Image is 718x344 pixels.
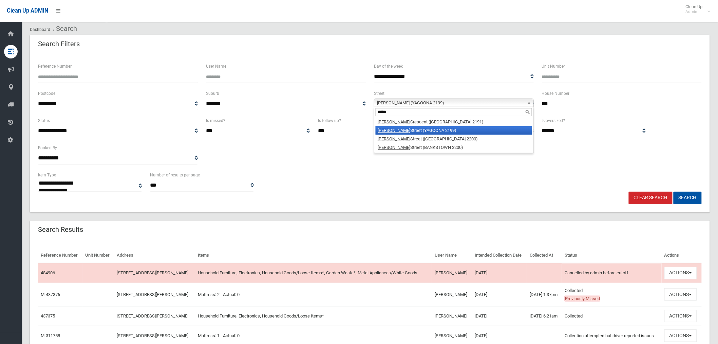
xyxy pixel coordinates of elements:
[378,128,410,133] em: [PERSON_NAME]
[472,306,527,326] td: [DATE]
[374,90,384,97] label: Street
[376,126,532,135] li: Street (YAGOONA 2199)
[38,63,72,70] label: Reference Number
[432,283,472,306] td: [PERSON_NAME]
[195,306,432,326] td: Household Furniture, Electronics, Household Goods/Loose Items*
[562,306,662,326] td: Collected
[206,90,219,97] label: Suburb
[527,283,562,306] td: [DATE] 1:37pm
[117,313,188,319] a: [STREET_ADDRESS][PERSON_NAME]
[472,283,527,306] td: [DATE]
[38,117,50,124] label: Status
[376,118,532,126] li: Crescent ([GEOGRAPHIC_DATA] 2191)
[664,329,697,342] button: Actions
[664,310,697,323] button: Actions
[565,296,600,302] span: Previously Missed
[117,292,188,297] a: [STREET_ADDRESS][PERSON_NAME]
[41,313,55,319] a: 437375
[117,270,188,275] a: [STREET_ADDRESS][PERSON_NAME]
[378,136,410,141] em: [PERSON_NAME]
[374,63,403,70] label: Day of the week
[472,263,527,283] td: [DATE]
[38,171,56,179] label: Item Type
[318,117,341,124] label: Is follow up?
[527,248,562,263] th: Collected At
[674,192,702,204] button: Search
[83,248,114,263] th: Unit Number
[114,248,195,263] th: Address
[378,145,410,150] em: [PERSON_NAME]
[38,90,55,97] label: Postcode
[41,292,60,297] a: M-437376
[527,306,562,326] td: [DATE] 6:21am
[378,119,410,124] em: [PERSON_NAME]
[432,248,472,263] th: User Name
[662,248,702,263] th: Actions
[562,248,662,263] th: Status
[30,223,91,236] header: Search Results
[51,22,77,35] li: Search
[377,99,525,107] span: [PERSON_NAME] (YAGOONA 2199)
[206,63,226,70] label: User Name
[542,90,570,97] label: House Number
[664,288,697,301] button: Actions
[41,270,55,275] a: 484906
[195,283,432,306] td: Mattress: 2 - Actual: 0
[195,263,432,283] td: Household Furniture, Electronics, Household Goods/Loose Items*, Garden Waste*, Metal Appliances/W...
[30,37,88,51] header: Search Filters
[629,192,673,204] a: Clear Search
[686,9,703,14] small: Admin
[432,263,472,283] td: [PERSON_NAME]
[542,63,565,70] label: Unit Number
[195,248,432,263] th: Items
[38,144,57,152] label: Booked By
[542,117,565,124] label: Is oversized?
[682,4,710,14] span: Clean Up
[472,248,527,263] th: Intended Collection Date
[376,143,532,152] li: Street (BANKSTOWN 2200)
[7,7,48,14] span: Clean Up ADMIN
[117,333,188,338] a: [STREET_ADDRESS][PERSON_NAME]
[664,267,697,279] button: Actions
[41,333,60,338] a: M-311758
[562,263,662,283] td: Cancelled by admin before cutoff
[562,283,662,306] td: Collected
[30,27,50,32] a: Dashboard
[432,306,472,326] td: [PERSON_NAME]
[150,171,200,179] label: Number of results per page
[38,248,83,263] th: Reference Number
[206,117,225,124] label: Is missed?
[376,135,532,143] li: Street ([GEOGRAPHIC_DATA] 2200)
